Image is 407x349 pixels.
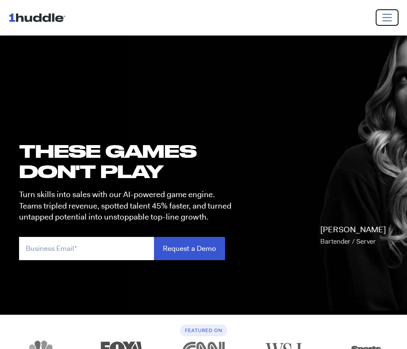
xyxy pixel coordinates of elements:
[19,141,244,181] h1: these GAMES DON'T PLAY
[19,237,154,260] input: Business Email*
[180,324,228,337] h6: Featured On
[154,237,225,260] input: Request a Demo
[320,224,386,247] p: [PERSON_NAME]
[376,9,399,26] button: Toggle navigation
[19,189,236,223] p: Turn skills into sales with our AI-powered game engine. Teams tripled revenue, spotted talent 45%...
[320,237,376,246] span: Bartender / Server
[8,9,69,25] img: ...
